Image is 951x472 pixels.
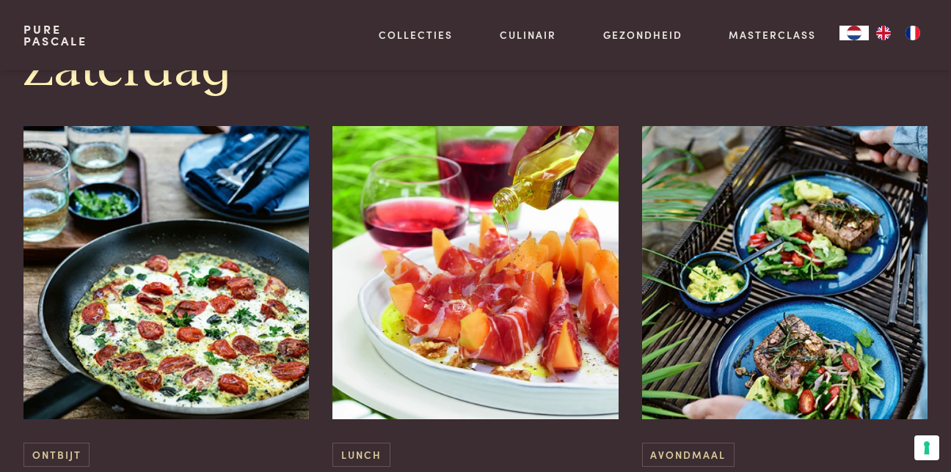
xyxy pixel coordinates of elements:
span: Ontbijt [23,443,90,467]
img: Filet pur met een salade (keto) [642,126,928,419]
a: FR [898,26,928,40]
a: Collecties [379,27,453,43]
ul: Language list [869,26,928,40]
a: Gezondheid [603,27,682,43]
div: Language [839,26,869,40]
img: Omelet caprese (met mozzarella, tomaatjes en basilicum) (keto) [23,126,310,419]
aside: Language selected: Nederlands [839,26,928,40]
a: PurePascale [23,23,87,47]
a: Culinair [500,27,556,43]
a: Masterclass [729,27,816,43]
img: Meloen met parmaham en truffelolie [332,126,619,419]
button: Uw voorkeuren voor toestemming voor trackingtechnologieën [914,435,939,460]
a: NL [839,26,869,40]
span: Lunch [332,443,390,467]
a: EN [869,26,898,40]
span: Avondmaal [642,443,735,467]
